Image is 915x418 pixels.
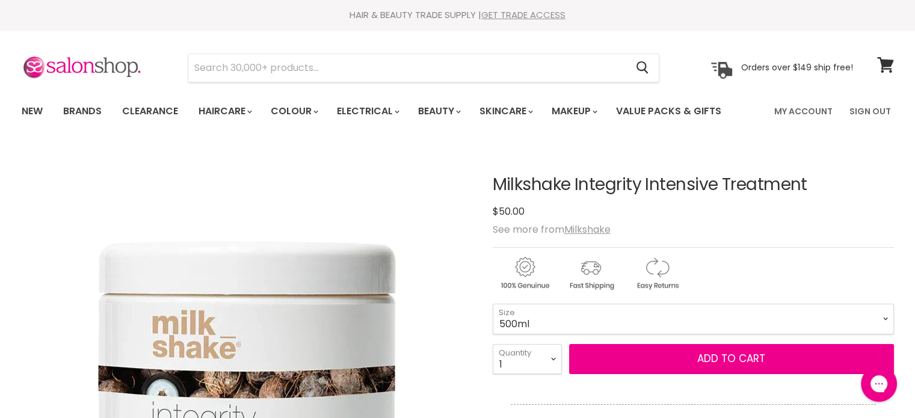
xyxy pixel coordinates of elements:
[493,223,611,236] span: See more from
[627,54,659,82] button: Search
[189,99,259,124] a: Haircare
[188,54,627,82] input: Search
[559,255,623,292] img: shipping.gif
[741,62,853,73] p: Orders over $149 ship free!
[7,9,909,21] div: HAIR & BEAUTY TRADE SUPPLY |
[564,223,611,236] a: Milkshake
[625,255,689,292] img: returns.gif
[607,99,730,124] a: Value Packs & Gifts
[493,204,525,218] span: $50.00
[328,99,407,124] a: Electrical
[188,54,659,82] form: Product
[493,176,894,194] h1: Milkshake Integrity Intensive Treatment
[470,99,540,124] a: Skincare
[767,99,840,124] a: My Account
[543,99,605,124] a: Makeup
[262,99,325,124] a: Colour
[493,344,562,374] select: Quantity
[409,99,468,124] a: Beauty
[13,94,749,129] ul: Main menu
[842,99,898,124] a: Sign Out
[113,99,187,124] a: Clearance
[54,99,111,124] a: Brands
[569,344,894,374] button: Add to cart
[7,94,909,129] nav: Main
[13,99,52,124] a: New
[493,255,556,292] img: genuine.gif
[855,361,903,406] iframe: Gorgias live chat messenger
[481,8,565,21] a: GET TRADE ACCESS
